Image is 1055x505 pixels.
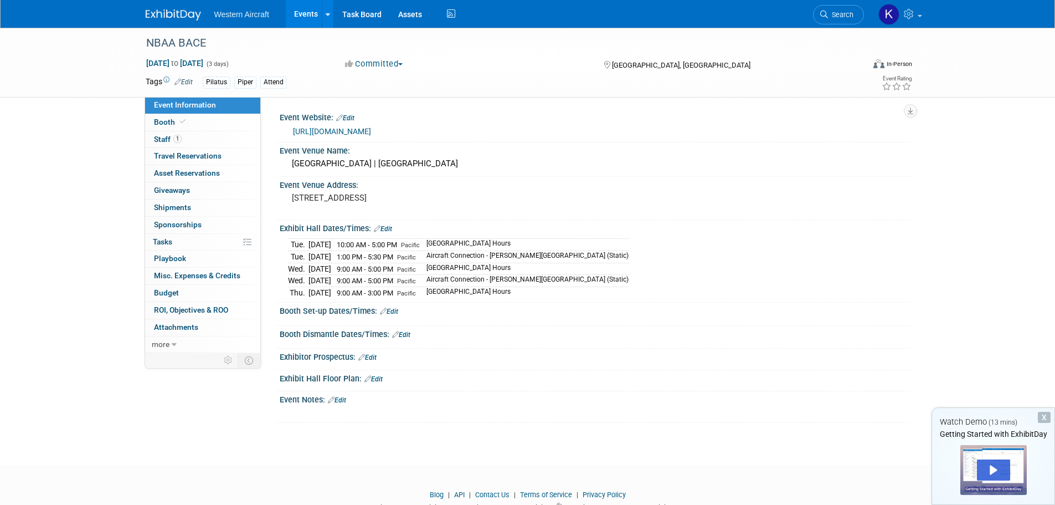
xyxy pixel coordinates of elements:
a: Misc. Expenses & Credits [145,268,260,284]
span: 9:00 AM - 5:00 PM [337,265,393,273]
span: | [466,491,474,499]
span: Giveaways [154,186,190,195]
td: Tags [146,76,193,89]
span: Travel Reservations [154,151,222,160]
div: [GEOGRAPHIC_DATA] | [GEOGRAPHIC_DATA] [288,155,902,172]
span: Western Aircraft [214,10,269,19]
td: [DATE] [308,275,331,287]
span: Pacific [397,290,416,297]
td: [GEOGRAPHIC_DATA] Hours [420,287,629,298]
td: Thu. [288,287,308,298]
td: Wed. [288,275,308,287]
span: Sponsorships [154,220,202,229]
span: (13 mins) [989,419,1017,426]
a: Edit [392,331,410,339]
span: Booth [154,118,188,126]
td: [DATE] [308,263,331,275]
a: Edit [364,375,383,383]
td: [DATE] [308,287,331,298]
td: Wed. [288,263,308,275]
td: Aircraft Connection - [PERSON_NAME][GEOGRAPHIC_DATA] (Static) [420,251,629,263]
span: Playbook [154,254,186,263]
span: 1 [173,135,182,143]
span: Staff [154,135,182,144]
a: Contact Us [475,491,510,499]
span: | [445,491,452,499]
span: 10:00 AM - 5:00 PM [337,241,397,249]
a: Edit [328,396,346,404]
div: Exhibitor Prospectus: [280,349,910,363]
span: to [169,59,180,68]
span: Event Information [154,100,216,109]
i: Booth reservation complete [180,119,186,125]
div: In-Person [886,60,912,68]
img: ExhibitDay [146,9,201,21]
td: [DATE] [308,251,331,263]
div: Dismiss [1038,412,1051,423]
span: more [152,340,169,349]
div: Piper [234,76,256,88]
a: [URL][DOMAIN_NAME] [293,127,371,136]
div: Event Venue Address: [280,177,910,191]
td: Aircraft Connection - [PERSON_NAME][GEOGRAPHIC_DATA] (Static) [420,275,629,287]
a: Privacy Policy [583,491,626,499]
a: Attachments [145,319,260,336]
a: Edit [374,225,392,233]
div: Play [977,460,1010,481]
a: Playbook [145,251,260,267]
a: Edit [174,78,193,86]
span: Pacific [397,254,416,261]
a: Terms of Service [520,491,572,499]
a: Staff1 [145,131,260,148]
span: Search [828,11,853,19]
span: Asset Reservations [154,169,220,177]
td: Toggle Event Tabs [238,353,260,368]
span: Shipments [154,203,191,212]
div: Event Rating [882,76,912,81]
img: Format-Inperson.png [873,59,884,68]
a: Search [813,5,864,24]
div: NBAA BACE [142,33,847,53]
pre: [STREET_ADDRESS] [292,193,530,203]
td: [GEOGRAPHIC_DATA] Hours [420,239,629,251]
a: ROI, Objectives & ROO [145,302,260,319]
td: Tue. [288,251,308,263]
a: Tasks [145,234,260,251]
a: API [454,491,465,499]
div: Booth Dismantle Dates/Times: [280,326,910,340]
td: Personalize Event Tab Strip [219,353,238,368]
a: Travel Reservations [145,148,260,165]
span: (3 days) [205,60,229,68]
span: Pacific [397,278,416,285]
a: Blog [430,491,444,499]
a: Edit [358,354,377,361]
a: Giveaways [145,182,260,199]
span: [GEOGRAPHIC_DATA], [GEOGRAPHIC_DATA] [612,61,750,69]
a: Asset Reservations [145,165,260,182]
a: Budget [145,285,260,302]
div: Event Venue Name: [280,142,910,156]
div: Exhibit Hall Dates/Times: [280,220,910,234]
a: Event Information [145,97,260,114]
span: Pacific [401,242,420,249]
span: Pacific [397,266,416,273]
a: Edit [380,308,398,315]
a: Edit [336,114,354,122]
span: 9:00 AM - 5:00 PM [337,277,393,285]
div: Watch Demo [932,416,1054,428]
div: Event Format [799,58,913,74]
button: Committed [341,58,407,70]
span: Misc. Expenses & Credits [154,271,240,280]
td: [DATE] [308,239,331,251]
span: 1:00 PM - 5:30 PM [337,253,393,261]
div: Pilatus [203,76,230,88]
td: [GEOGRAPHIC_DATA] Hours [420,263,629,275]
span: [DATE] [DATE] [146,58,204,68]
span: Tasks [153,237,172,246]
div: Attend [260,76,287,88]
span: Budget [154,288,179,297]
span: ROI, Objectives & ROO [154,305,228,314]
div: Getting Started with ExhibitDay [932,429,1054,440]
img: Kindra Mahler [878,4,899,25]
span: Attachments [154,323,198,331]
